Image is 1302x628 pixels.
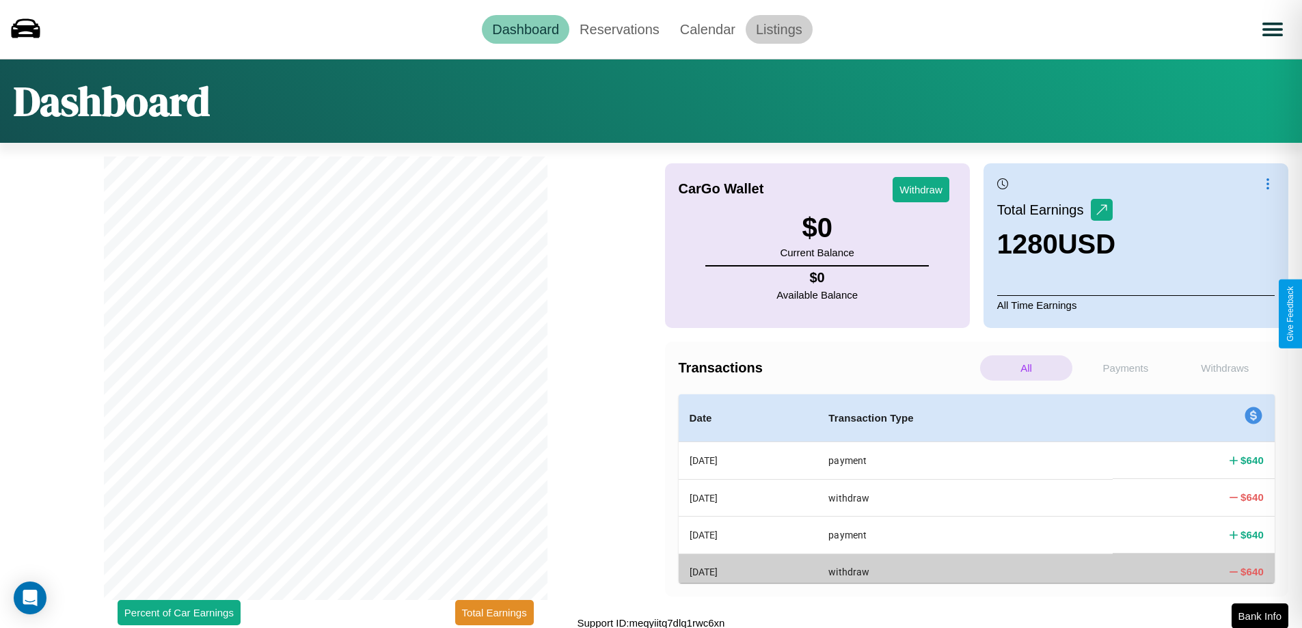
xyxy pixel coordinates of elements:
div: Give Feedback [1286,286,1295,342]
p: Available Balance [776,286,858,304]
p: Total Earnings [997,197,1091,222]
p: All Time Earnings [997,295,1275,314]
h4: CarGo Wallet [679,181,764,197]
table: simple table [679,394,1275,590]
th: [DATE] [679,517,818,554]
h3: $ 0 [780,213,854,243]
p: Payments [1079,355,1171,381]
div: Open Intercom Messenger [14,582,46,614]
p: Current Balance [780,243,854,262]
th: payment [817,517,1113,554]
th: withdraw [817,479,1113,516]
a: Listings [746,15,813,44]
h4: Transaction Type [828,410,1102,426]
h4: $ 640 [1240,453,1264,467]
h4: $ 0 [776,270,858,286]
h4: $ 640 [1240,490,1264,504]
button: Withdraw [893,177,949,202]
p: All [980,355,1072,381]
a: Calendar [670,15,746,44]
th: [DATE] [679,554,818,590]
h4: $ 640 [1240,528,1264,542]
button: Total Earnings [455,600,534,625]
th: [DATE] [679,479,818,516]
a: Dashboard [482,15,569,44]
th: payment [817,442,1113,480]
h4: $ 640 [1240,564,1264,579]
th: withdraw [817,554,1113,590]
p: Withdraws [1179,355,1271,381]
th: [DATE] [679,442,818,480]
h4: Date [690,410,807,426]
a: Reservations [569,15,670,44]
h3: 1280 USD [997,229,1115,260]
h4: Transactions [679,360,977,376]
button: Open menu [1253,10,1292,49]
h1: Dashboard [14,73,210,129]
button: Percent of Car Earnings [118,600,241,625]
